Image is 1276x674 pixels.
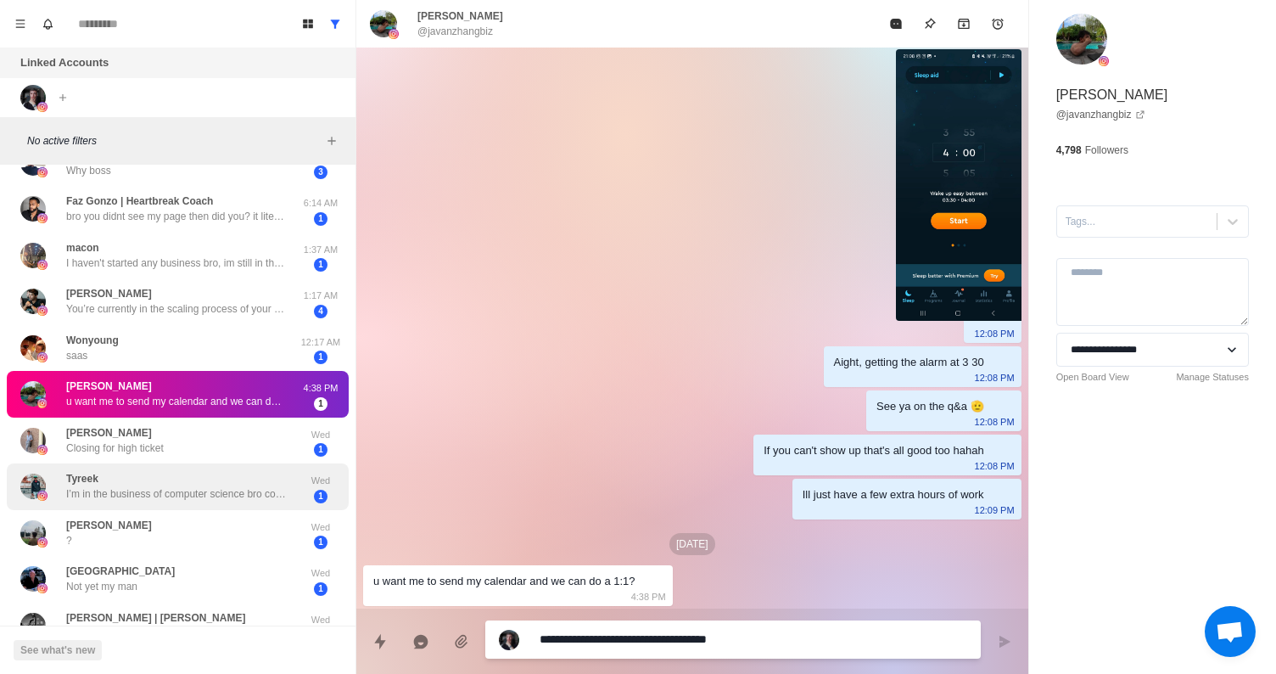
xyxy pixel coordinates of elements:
div: If you can't show up that's all good too hahah [764,441,983,460]
p: 12:08 PM [975,324,1015,343]
span: 1 [314,397,327,411]
img: picture [20,196,46,222]
span: 1 [314,212,327,226]
p: 12:08 PM [975,368,1015,387]
img: picture [37,583,48,593]
p: 1:37 AM [299,243,342,257]
p: Wonyoung [66,333,119,348]
p: I haven't started any business bro, im still in the making💪 [66,256,287,271]
img: picture [1099,56,1109,66]
span: 1 [314,258,327,272]
p: ? [66,533,72,548]
p: Tyreek [66,471,98,486]
span: 1 [314,582,327,596]
img: picture [499,630,519,650]
span: 1 [314,351,327,364]
button: Reply with AI [404,625,438,659]
p: Wed [299,520,342,535]
p: Why boss [66,163,111,178]
img: picture [37,352,48,362]
p: 6:14 AM [299,196,342,211]
p: [PERSON_NAME] [66,379,152,394]
button: Show all conversations [322,10,349,37]
p: Closing for high ticket [66,441,164,456]
span: 4 [314,305,327,318]
img: picture [1056,14,1107,65]
p: I’m in the business of computer science bro constantly working and learning 😂 how about yourself ... [66,486,287,502]
p: [PERSON_NAME] [417,8,503,24]
img: picture [370,10,397,37]
div: u want me to send my calendar and we can do a 1:1? [373,572,635,591]
button: Pin [913,7,947,41]
div: Ill just have a few extra hours of work [803,486,984,504]
p: 12:17 AM [299,335,342,350]
p: Followers [1085,143,1128,158]
img: picture [20,289,46,314]
a: @javanzhangbiz [1056,107,1145,122]
p: 4:38 PM [631,587,666,606]
button: Menu [7,10,34,37]
div: Open chat [1205,606,1256,657]
p: No active filters [27,133,322,149]
img: picture [37,167,48,177]
p: [PERSON_NAME] [66,286,152,301]
span: 3 [314,166,327,179]
p: bro you didnt see my page then did you? it literally says on my instagram if you actually looked [66,209,287,224]
span: 1 [314,490,327,503]
button: Add filters [322,131,342,151]
div: Aight, getting the alarm at 3 30 [834,353,984,372]
p: [PERSON_NAME] [66,425,152,441]
p: Wed [299,474,342,488]
p: 4,798 [1056,143,1082,158]
p: Not yet my man [66,579,137,594]
p: Wed [299,428,342,442]
img: picture [20,243,46,268]
img: picture [37,306,48,316]
img: picture [20,335,46,361]
a: Open Board View [1056,370,1129,385]
p: saas [66,348,87,363]
div: See ya on the q&a 🫡 [876,397,984,416]
p: Wed [299,613,342,627]
p: Wed [299,566,342,581]
img: picture [20,566,46,592]
p: Linked Accounts [20,54,109,71]
span: 1 [314,536,327,549]
img: picture [37,260,48,270]
button: Add account [53,87,73,108]
p: [PERSON_NAME] | [PERSON_NAME] [66,610,245,626]
img: picture [20,428,46,453]
p: [PERSON_NAME] [66,518,152,533]
p: 12:08 PM [975,457,1015,475]
p: [PERSON_NAME] [1056,85,1168,105]
button: Mark as read [879,7,913,41]
button: Archive [947,7,981,41]
a: Manage Statuses [1176,370,1249,385]
button: Quick replies [363,625,397,659]
img: picture [389,29,399,39]
img: picture [20,85,46,110]
img: picture [20,474,46,499]
button: Add media [445,625,478,659]
p: [DATE] [669,533,715,555]
p: 1:17 AM [299,289,342,303]
button: Notifications [34,10,61,37]
p: Faz Gonzo | Heartbreak Coach [66,194,213,209]
button: Board View [294,10,322,37]
img: picture [37,102,48,112]
img: picture [20,520,46,546]
p: @javanzhangbiz [417,24,493,39]
p: 12:09 PM [975,501,1015,520]
p: [GEOGRAPHIC_DATA] [66,564,175,579]
img: picture [37,445,48,455]
span: 1 [314,443,327,457]
p: 4:38 PM [299,381,342,396]
img: picture [20,613,46,638]
button: Add reminder [981,7,1015,41]
img: picture [37,537,48,548]
img: picture [37,491,48,501]
img: picture [37,213,48,223]
p: u want me to send my calendar and we can do a 1:1? [66,394,287,409]
img: picture [20,381,46,407]
p: macon [66,240,99,256]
